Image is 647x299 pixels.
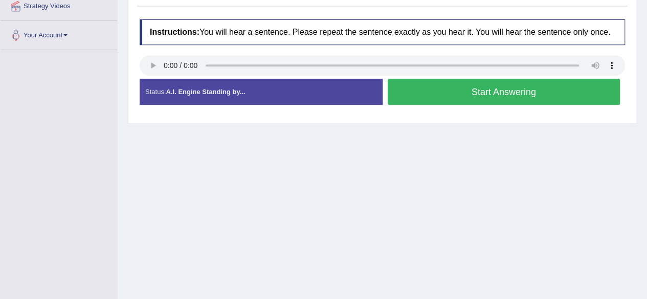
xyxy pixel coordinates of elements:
[166,88,245,96] strong: A.I. Engine Standing by...
[140,19,625,45] h4: You will hear a sentence. Please repeat the sentence exactly as you hear it. You will hear the se...
[150,28,199,36] b: Instructions:
[388,79,620,105] button: Start Answering
[140,79,383,105] div: Status:
[1,21,117,47] a: Your Account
